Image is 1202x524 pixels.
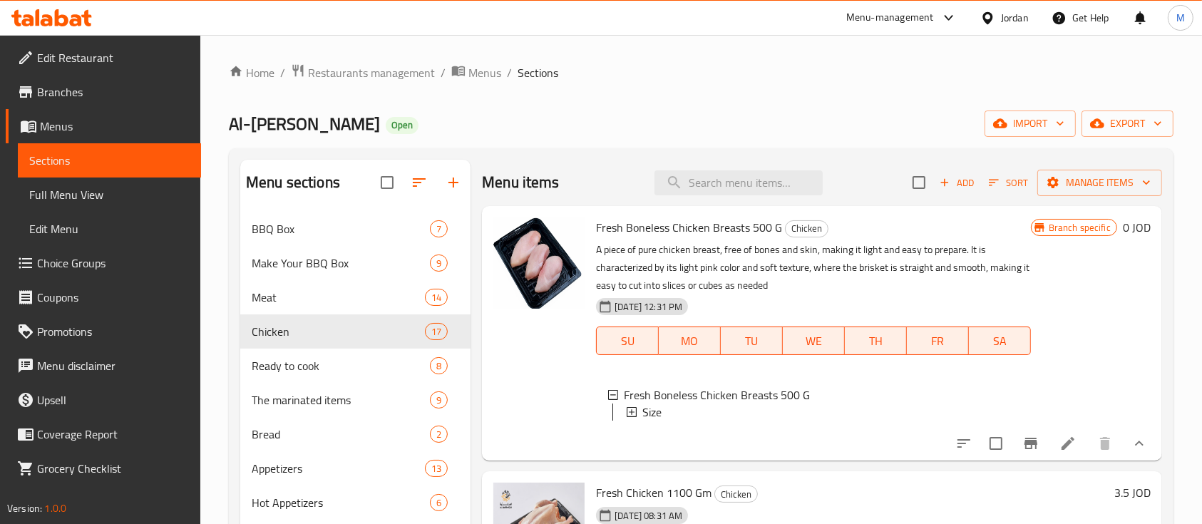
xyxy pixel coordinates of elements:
[252,220,430,237] span: BBQ Box
[229,64,274,81] a: Home
[431,257,447,270] span: 9
[6,417,201,451] a: Coverage Report
[431,428,447,441] span: 2
[37,391,190,409] span: Upsell
[664,331,715,351] span: MO
[786,220,828,237] span: Chicken
[726,331,777,351] span: TU
[783,327,845,355] button: WE
[240,486,471,520] div: Hot Appetizers6
[715,486,757,503] span: Chicken
[846,9,934,26] div: Menu-management
[37,289,190,306] span: Coupons
[402,165,436,200] span: Sort sections
[907,327,969,355] button: FR
[596,217,782,238] span: Fresh Boneless Chicken Breasts 500 G
[654,170,823,195] input: search
[851,331,901,351] span: TH
[252,289,425,306] div: Meat
[240,417,471,451] div: Bread2
[947,426,981,461] button: sort-choices
[426,325,447,339] span: 17
[18,178,201,212] a: Full Menu View
[721,327,783,355] button: TU
[240,383,471,417] div: The marinated items9
[240,349,471,383] div: Ready to cook8
[252,426,430,443] div: Bread
[934,172,980,194] button: Add
[430,426,448,443] div: items
[985,111,1076,137] button: import
[37,460,190,477] span: Grocery Checklist
[40,118,190,135] span: Menus
[6,349,201,383] a: Menu disclaimer
[18,143,201,178] a: Sections
[37,323,190,340] span: Promotions
[596,241,1030,294] p: A piece of pure chicken breast, free of bones and skin, making it light and easy to prepare. It i...
[6,451,201,486] a: Grocery Checklist
[596,482,712,503] span: Fresh Chicken 1100 Gm
[441,64,446,81] li: /
[386,117,418,134] div: Open
[1014,426,1048,461] button: Branch-specific-item
[1114,483,1151,503] h6: 3.5 JOD
[386,119,418,131] span: Open
[1043,221,1116,235] span: Branch specific
[29,152,190,169] span: Sections
[29,220,190,237] span: Edit Menu
[430,220,448,237] div: items
[1001,10,1029,26] div: Jordan
[1082,111,1173,137] button: export
[246,172,340,193] h2: Menu sections
[425,460,448,477] div: items
[252,357,430,374] span: Ready to cook
[602,331,653,351] span: SU
[6,246,201,280] a: Choice Groups
[308,64,435,81] span: Restaurants management
[845,327,907,355] button: TH
[252,494,430,511] span: Hot Appetizers
[1122,426,1156,461] button: show more
[1049,174,1151,192] span: Manage items
[291,63,435,82] a: Restaurants management
[642,404,662,421] span: Size
[252,391,430,409] span: The marinated items
[714,486,758,503] div: Chicken
[518,64,558,81] span: Sections
[1176,10,1185,26] span: M
[240,451,471,486] div: Appetizers13
[904,168,934,197] span: Select section
[430,255,448,272] div: items
[985,172,1032,194] button: Sort
[37,83,190,101] span: Branches
[426,462,447,476] span: 13
[1131,435,1148,452] svg: Show Choices
[240,246,471,280] div: Make Your BBQ Box9
[938,175,976,191] span: Add
[431,359,447,373] span: 8
[451,63,501,82] a: Menus
[789,331,839,351] span: WE
[969,327,1031,355] button: SA
[6,109,201,143] a: Menus
[6,383,201,417] a: Upsell
[624,386,810,404] span: Fresh Boneless Chicken Breasts 500 G
[6,280,201,314] a: Coupons
[252,460,425,477] span: Appetizers
[240,212,471,246] div: BBQ Box7
[468,64,501,81] span: Menus
[29,186,190,203] span: Full Menu View
[44,499,66,518] span: 1.0.0
[989,175,1028,191] span: Sort
[252,255,430,272] span: Make Your BBQ Box
[609,300,688,314] span: [DATE] 12:31 PM
[785,220,828,237] div: Chicken
[280,64,285,81] li: /
[18,212,201,246] a: Edit Menu
[252,323,425,340] span: Chicken
[482,172,560,193] h2: Menu items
